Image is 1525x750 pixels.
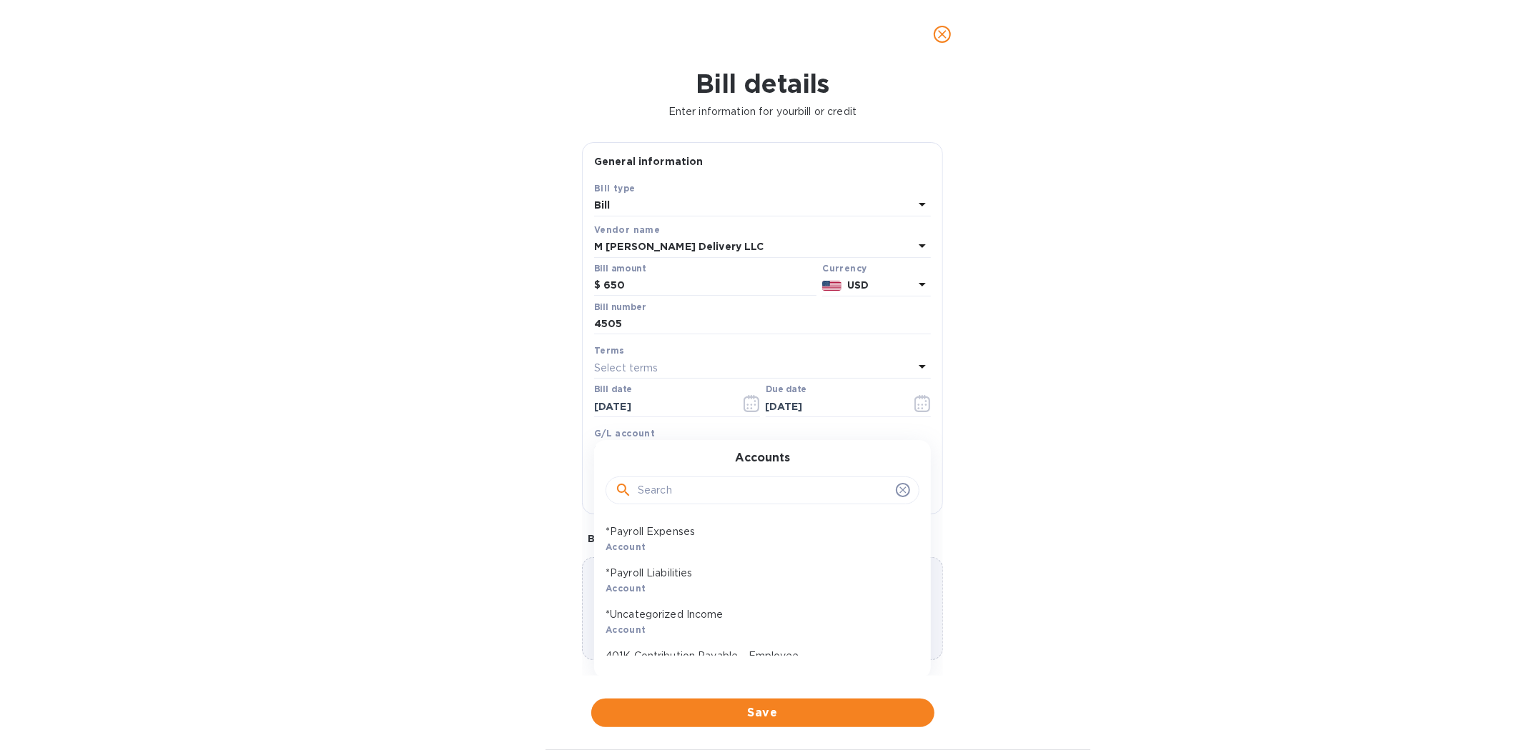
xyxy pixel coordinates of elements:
[638,480,890,501] input: Search
[11,69,1514,99] h1: Bill details
[606,583,646,594] b: Account
[603,275,816,296] input: $ Enter bill amount
[606,541,646,552] b: Account
[594,386,632,394] label: Bill date
[594,264,646,273] label: Bill amount
[594,275,603,296] div: $
[594,396,729,417] input: Select date
[588,531,937,546] p: Bill image
[606,607,908,622] p: *Uncategorized Income
[594,314,931,335] input: Enter bill number
[594,428,655,439] b: G/L account
[594,224,660,235] b: Vendor name
[822,281,842,291] img: USD
[925,17,959,51] button: close
[594,303,646,311] label: Bill number
[606,566,908,581] p: *Payroll Liabilities
[606,649,908,664] p: 401K Contribution Payable - Employee
[606,524,908,539] p: *Payroll Expenses
[594,361,658,376] p: Select terms
[594,345,625,356] b: Terms
[766,386,806,394] label: Due date
[594,156,704,167] b: General information
[11,104,1514,119] p: Enter information for your bill or credit
[594,183,636,194] b: Bill type
[594,443,691,458] p: Select G/L account
[822,263,867,274] b: Currency
[766,396,901,417] input: Due date
[583,606,942,636] p: Choose a bill and drag it here
[606,624,646,635] b: Account
[847,279,869,291] b: USD
[594,199,611,211] b: Bill
[591,699,934,727] button: Save
[603,704,923,721] span: Save
[735,451,790,465] h3: Accounts
[594,241,764,252] b: M [PERSON_NAME] Delivery LLC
